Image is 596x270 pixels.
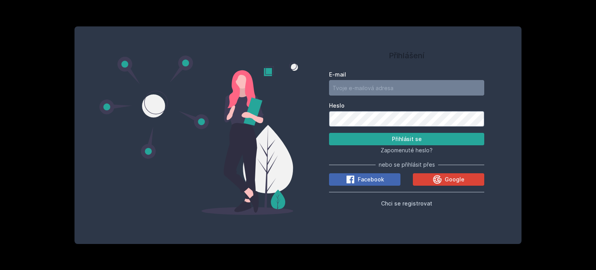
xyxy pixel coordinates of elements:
[329,133,484,145] button: Přihlásit se
[358,176,384,183] span: Facebook
[329,102,484,110] label: Heslo
[379,161,435,169] span: nebo se přihlásit přes
[329,80,484,96] input: Tvoje e-mailová adresa
[329,173,400,186] button: Facebook
[445,176,464,183] span: Google
[329,50,484,61] h1: Přihlášení
[381,200,432,207] span: Chci se registrovat
[381,147,433,153] span: Zapomenuté heslo?
[329,71,484,78] label: E-mail
[381,199,432,208] button: Chci se registrovat
[413,173,484,186] button: Google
